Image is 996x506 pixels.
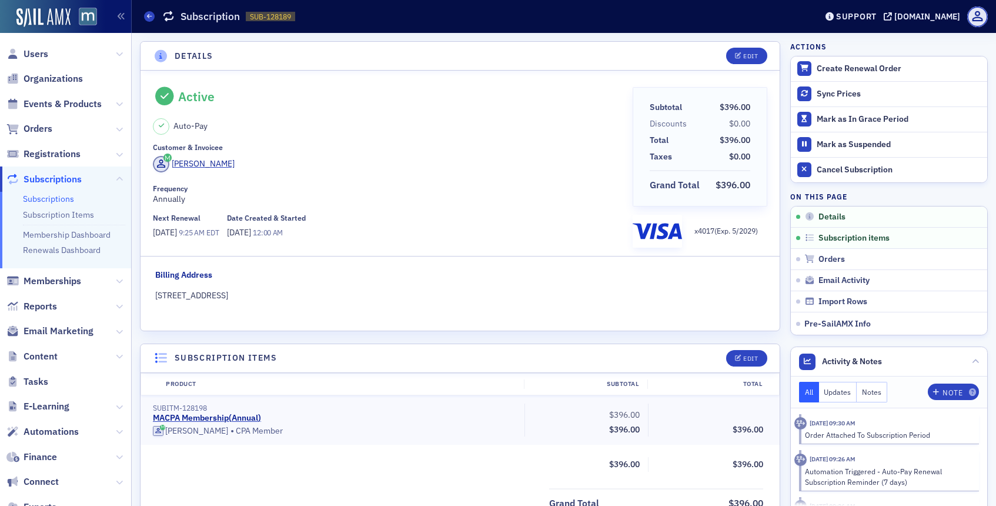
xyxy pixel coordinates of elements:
[165,426,228,437] div: [PERSON_NAME]
[71,8,97,28] a: View Homepage
[650,101,686,114] span: Subtotal
[733,424,763,435] span: $396.00
[24,325,93,338] span: Email Marketing
[928,384,979,400] button: Note
[153,413,261,424] a: MACPA Membership(Annual)
[967,6,988,27] span: Profile
[6,300,57,313] a: Reports
[6,148,81,161] a: Registrations
[23,209,94,220] a: Subscription Items
[817,89,981,99] div: Sync Prices
[6,48,48,61] a: Users
[817,139,981,150] div: Mark as Suspended
[524,379,647,389] div: Subtotal
[609,410,640,420] span: $396.00
[650,118,691,130] span: Discounts
[23,245,101,255] a: Renewals Dashboard
[650,151,676,163] span: Taxes
[694,225,758,236] p: x 4017 (Exp. 5 / 2029 )
[153,184,624,205] div: Annually
[818,233,890,244] span: Subscription items
[647,379,771,389] div: Total
[153,426,228,437] a: [PERSON_NAME]
[726,48,767,64] button: Edit
[720,135,750,145] span: $396.00
[6,451,57,464] a: Finance
[729,118,750,129] span: $0.00
[155,289,766,302] div: [STREET_ADDRESS]
[24,350,58,363] span: Content
[172,158,235,170] div: [PERSON_NAME]
[6,72,83,85] a: Organizations
[23,229,111,240] a: Membership Dashboard
[804,318,871,329] span: Pre-SailAMX Info
[6,350,58,363] a: Content
[6,375,48,388] a: Tasks
[794,417,807,430] div: Activity
[153,227,179,238] span: [DATE]
[24,122,52,135] span: Orders
[227,214,306,222] div: Date Created & Started
[650,101,682,114] div: Subtotal
[178,89,215,104] div: Active
[175,50,213,62] h4: Details
[158,379,524,389] div: Product
[6,173,82,186] a: Subscriptions
[805,466,971,488] div: Automation Triggered - Auto-Pay Renewal Subscription Reminder (7 days)
[175,352,277,364] h4: Subscription items
[6,122,52,135] a: Orders
[6,325,93,338] a: Email Marketing
[24,300,57,313] span: Reports
[24,173,82,186] span: Subscriptions
[153,184,188,193] div: Frequency
[155,269,212,281] div: Billing Address
[819,382,857,402] button: Updates
[818,254,845,265] span: Orders
[6,275,81,288] a: Memberships
[817,165,981,175] div: Cancel Subscription
[650,118,687,130] div: Discounts
[173,120,208,132] span: Auto-Pay
[942,390,962,396] div: Note
[609,424,640,435] span: $396.00
[153,404,516,412] div: SUBITM-128198
[650,151,672,163] div: Taxes
[24,475,59,488] span: Connect
[650,134,669,147] div: Total
[729,151,750,162] span: $0.00
[16,8,71,27] img: SailAMX
[24,425,79,438] span: Automations
[720,102,750,112] span: $396.00
[790,41,827,52] h4: Actions
[818,297,867,307] span: Import Rows
[791,106,987,132] button: Mark as In Grace Period
[24,400,69,413] span: E-Learning
[205,228,219,237] span: EDT
[24,98,102,111] span: Events & Products
[153,214,200,222] div: Next Renewal
[791,81,987,106] button: Sync Prices
[822,355,882,368] span: Activity & Notes
[179,228,205,237] span: 9:25 AM
[791,132,987,157] button: Mark as Suspended
[810,455,855,463] time: 6/24/2025 09:26 AM
[24,72,83,85] span: Organizations
[153,156,235,172] a: [PERSON_NAME]
[743,355,758,362] div: Edit
[799,382,819,402] button: All
[650,178,704,192] span: Grand Total
[743,53,758,59] div: Edit
[650,178,700,192] div: Grand Total
[716,179,750,191] span: $396.00
[733,459,763,470] span: $396.00
[609,459,640,470] span: $396.00
[836,11,877,22] div: Support
[894,11,960,22] div: [DOMAIN_NAME]
[24,148,81,161] span: Registrations
[23,194,74,204] a: Subscriptions
[650,134,673,147] span: Total
[791,157,987,182] button: Cancel Subscription
[24,375,48,388] span: Tasks
[24,451,57,464] span: Finance
[810,419,855,427] time: 7/1/2025 09:30 AM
